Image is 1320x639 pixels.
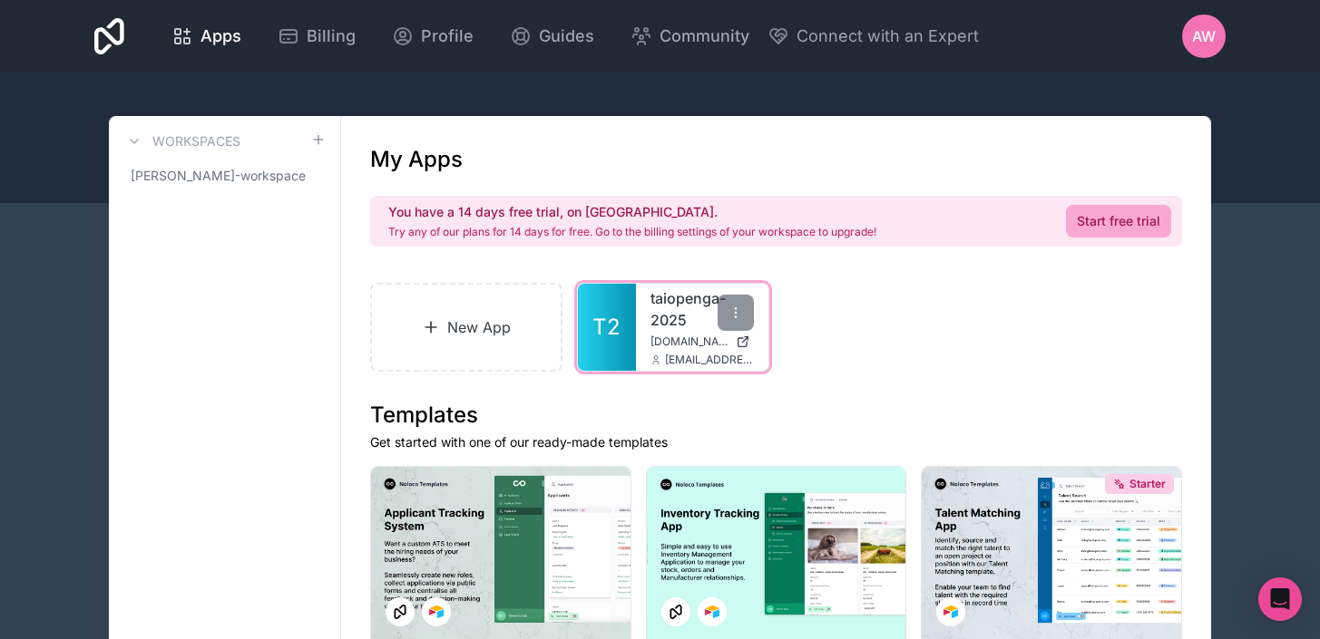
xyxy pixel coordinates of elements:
a: Billing [263,16,370,56]
a: taiopenga-2025 [650,287,754,331]
a: T2 [578,284,636,371]
a: New App [370,283,562,372]
a: Profile [377,16,488,56]
span: Billing [307,24,356,49]
span: Apps [200,24,241,49]
span: [EMAIL_ADDRESS][DOMAIN_NAME] [665,353,754,367]
a: Guides [495,16,609,56]
span: Connect with an Expert [797,24,979,49]
img: Airtable Logo [944,605,958,619]
p: Try any of our plans for 14 days for free. Go to the billing settings of your workspace to upgrade! [388,225,876,239]
h1: Templates [370,401,1182,430]
a: [DOMAIN_NAME] [650,334,754,349]
img: Airtable Logo [429,605,444,619]
span: T2 [592,313,621,342]
img: Airtable Logo [705,605,719,619]
span: [PERSON_NAME]-workspace [131,167,306,185]
a: Workspaces [123,131,240,152]
span: Community [660,24,749,49]
a: Community [616,16,764,56]
span: Guides [539,24,594,49]
span: [DOMAIN_NAME] [650,334,728,349]
button: Connect with an Expert [768,24,979,49]
span: Profile [421,24,474,49]
div: Open Intercom Messenger [1258,577,1302,621]
h2: You have a 14 days free trial, on [GEOGRAPHIC_DATA]. [388,203,876,221]
a: Apps [157,16,256,56]
h1: My Apps [370,145,463,174]
h3: Workspaces [152,132,240,150]
p: Get started with one of our ready-made templates [370,433,1182,451]
span: AW [1192,25,1216,47]
span: Starter [1129,477,1166,491]
a: [PERSON_NAME]-workspace [123,160,326,192]
a: Start free trial [1066,205,1171,237]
